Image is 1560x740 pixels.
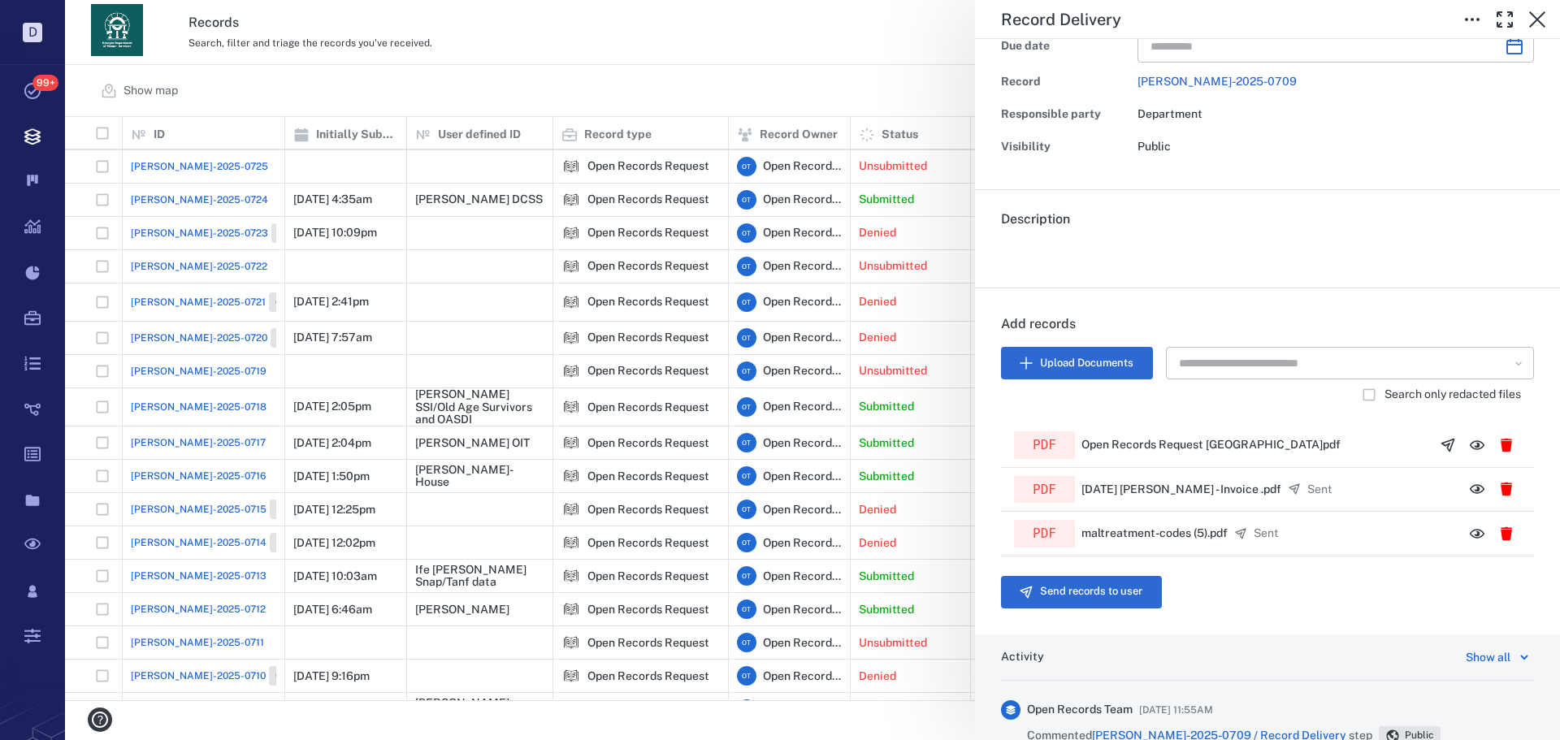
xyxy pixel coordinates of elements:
[1081,437,1341,453] p: Open Records Request [GEOGRAPHIC_DATA]pdf
[1456,3,1488,36] button: Toggle to Edit Boxes
[1488,3,1521,36] button: Toggle Fullscreen
[1001,10,1121,30] h5: Record Delivery
[1001,244,1004,259] span: .
[1139,700,1213,720] span: [DATE] 11:55AM
[1384,387,1521,403] span: Search only redacted files
[1137,75,1297,88] a: [PERSON_NAME]-2025-0709
[1014,476,1075,504] div: pdf
[23,23,42,42] p: D
[1307,482,1332,498] p: Sent
[1001,103,1131,126] div: Responsible party
[1001,347,1153,379] button: Upload Documents
[1081,482,1281,498] p: [DATE] [PERSON_NAME] - Invoice .pdf
[1137,107,1202,120] span: Department
[1027,702,1133,718] span: Open Records Team
[1001,71,1131,93] div: Record
[37,11,70,26] span: Help
[1014,431,1075,459] div: pdf
[1001,136,1131,158] div: Visibility
[32,75,58,91] span: 99+
[1001,210,1534,229] h6: Description
[1081,526,1228,542] p: maltreatment-codes (5).pdf
[1509,353,1528,373] button: Open
[1001,576,1162,608] button: Send records to user
[1166,347,1534,379] div: Search Document Manager Files
[1466,647,1510,667] div: Show all
[1001,314,1534,347] h6: Add records
[1001,35,1131,58] div: Due date
[1254,526,1278,542] p: Sent
[13,13,518,28] body: Rich Text Area. Press ALT-0 for help.
[1014,520,1075,547] div: pdf
[1498,30,1531,63] button: Choose date
[1001,649,1044,665] h6: Activity
[1137,140,1171,153] span: Public
[1521,3,1553,36] button: Close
